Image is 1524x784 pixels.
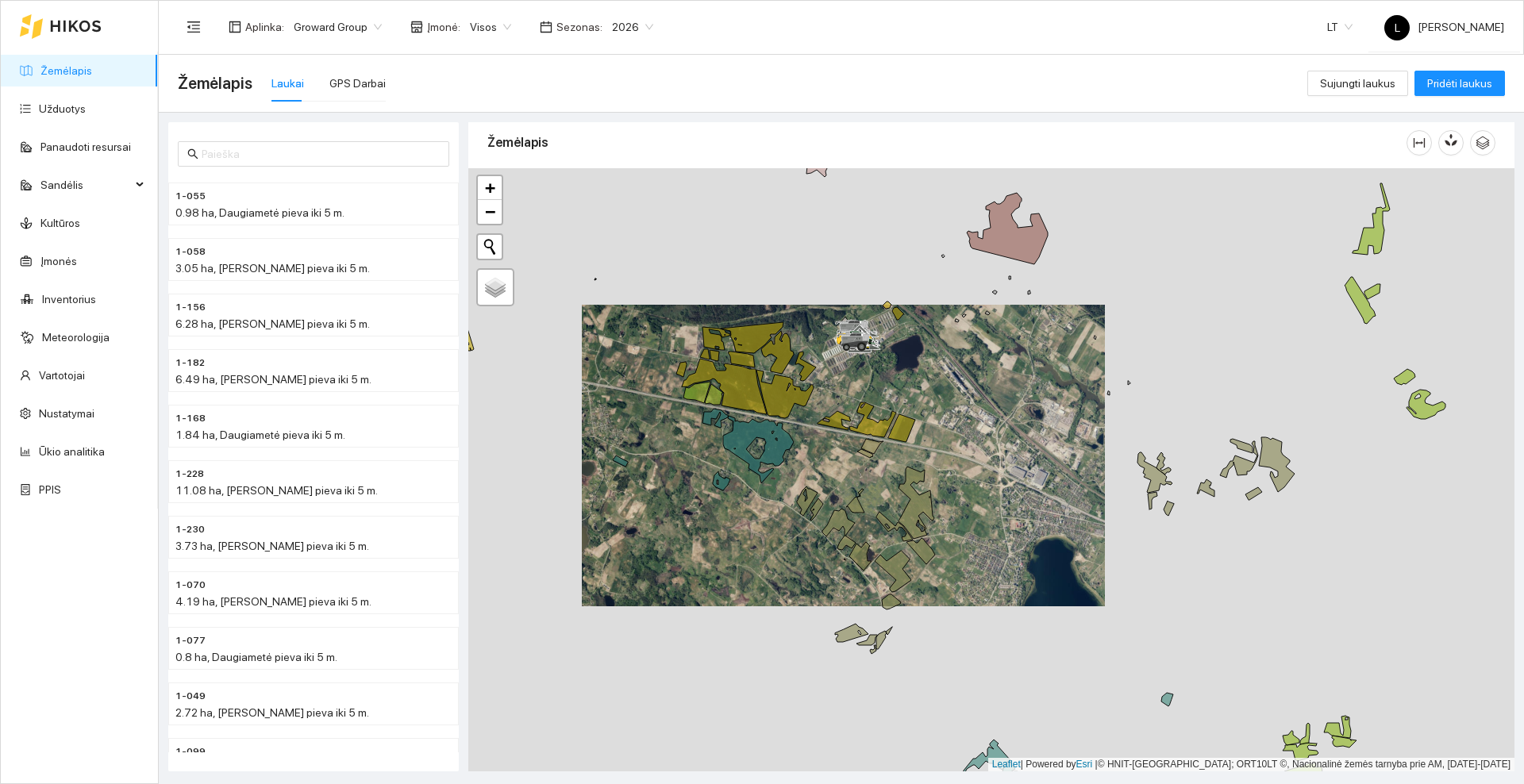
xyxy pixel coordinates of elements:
[540,21,552,33] span: calendar
[175,355,205,371] span: 1-182
[992,759,1021,770] a: Leaflet
[175,484,378,497] span: 11.08 ha, [PERSON_NAME] pieva iki 5 m.
[175,373,371,386] span: 6.49 ha, [PERSON_NAME] pieva iki 5 m.
[39,369,85,382] a: Vartotojai
[40,255,77,267] a: Įmonės
[40,140,131,153] a: Panaudoti resursai
[175,206,344,219] span: 0.98 ha, Daugiametė pieva iki 5 m.
[410,21,423,33] span: shop
[175,578,206,593] span: 1-070
[485,202,495,221] span: −
[1095,759,1098,770] span: |
[1414,71,1505,96] button: Pridėti laukus
[39,483,61,496] a: PPIS
[42,293,96,306] a: Inventorius
[1407,136,1431,149] span: column-width
[470,15,511,39] span: Visos
[40,169,131,201] span: Sandėlis
[175,317,370,330] span: 6.28 ha, [PERSON_NAME] pieva iki 5 m.
[478,200,502,224] a: Zoom out
[1395,15,1400,40] span: L
[329,75,386,92] div: GPS Darbai
[988,758,1514,771] div: | Powered by © HNIT-[GEOGRAPHIC_DATA]; ORT10LT ©, Nacionalinė žemės tarnyba prie AM, [DATE]-[DATE]
[175,189,206,204] span: 1-055
[187,148,198,159] span: search
[175,522,205,537] span: 1-230
[478,270,513,305] a: Layers
[40,217,80,229] a: Kultūros
[271,75,304,92] div: Laukai
[427,18,460,36] span: Įmonė :
[175,262,370,275] span: 3.05 ha, [PERSON_NAME] pieva iki 5 m.
[39,407,94,420] a: Nustatymai
[175,411,206,426] span: 1-168
[178,71,252,96] span: Žemėlapis
[612,15,653,39] span: 2026
[175,633,206,648] span: 1-077
[202,145,440,163] input: Paieška
[1307,77,1408,90] a: Sujungti laukus
[1414,77,1505,90] a: Pridėti laukus
[1076,759,1093,770] a: Esri
[478,235,502,259] button: Initiate a new search
[1320,75,1395,92] span: Sujungti laukus
[175,429,345,441] span: 1.84 ha, Daugiametė pieva iki 5 m.
[175,300,206,315] span: 1-156
[1307,71,1408,96] button: Sujungti laukus
[245,18,284,36] span: Aplinka :
[478,176,502,200] a: Zoom in
[175,244,206,259] span: 1-058
[1384,21,1504,33] span: [PERSON_NAME]
[556,18,602,36] span: Sezonas :
[1327,15,1353,39] span: LT
[175,467,204,482] span: 1-228
[39,102,86,115] a: Užduotys
[187,20,201,34] span: menu-fold
[1407,130,1432,156] button: column-width
[42,331,110,344] a: Meteorologija
[175,540,369,552] span: 3.73 ha, [PERSON_NAME] pieva iki 5 m.
[175,651,337,663] span: 0.8 ha, Daugiametė pieva iki 5 m.
[175,706,369,719] span: 2.72 ha, [PERSON_NAME] pieva iki 5 m.
[175,744,206,759] span: 1-099
[40,64,92,77] a: Žemėlapis
[178,11,210,43] button: menu-fold
[294,15,382,39] span: Groward Group
[229,21,241,33] span: layout
[175,595,371,608] span: 4.19 ha, [PERSON_NAME] pieva iki 5 m.
[487,120,1407,165] div: Žemėlapis
[39,445,105,458] a: Ūkio analitika
[485,178,495,198] span: +
[175,689,206,704] span: 1-049
[1427,75,1492,92] span: Pridėti laukus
